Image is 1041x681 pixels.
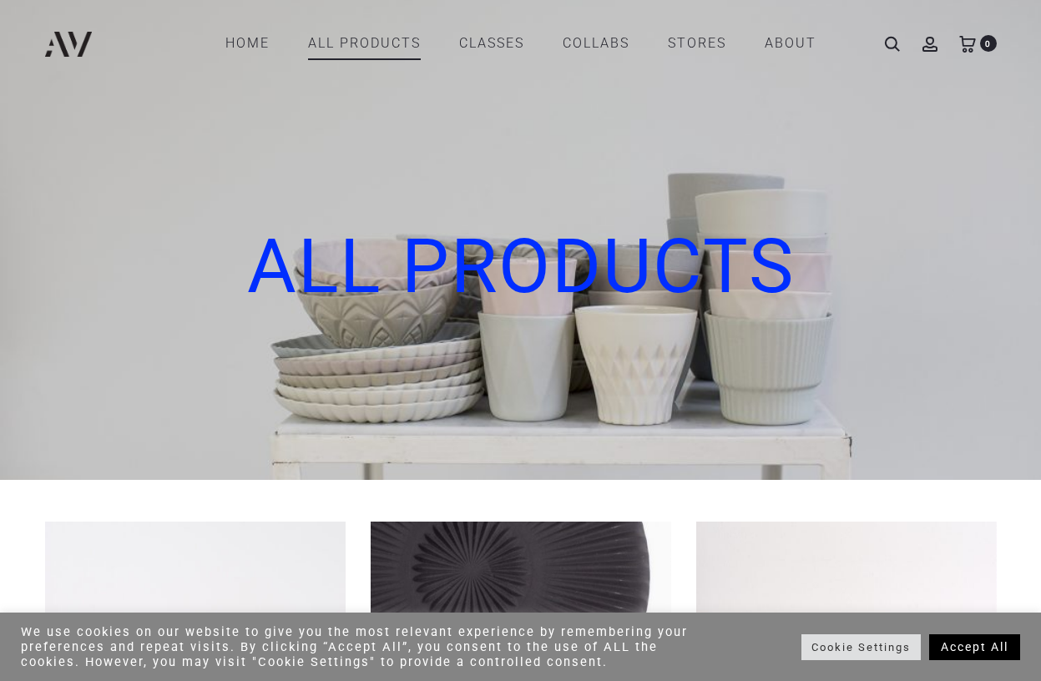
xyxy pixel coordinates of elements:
div: We use cookies on our website to give you the most relevant experience by remembering your prefer... [21,624,720,669]
h1: ALL PRODUCTS [33,230,1008,334]
a: ABOUT [765,29,816,58]
a: Cookie Settings [801,634,921,660]
a: COLLABS [563,29,629,58]
a: STORES [668,29,726,58]
a: Home [225,29,270,58]
span: 0 [980,35,997,52]
a: CLASSES [459,29,524,58]
a: 0 [959,35,976,51]
a: All products [308,29,421,58]
a: Accept All [929,634,1020,660]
